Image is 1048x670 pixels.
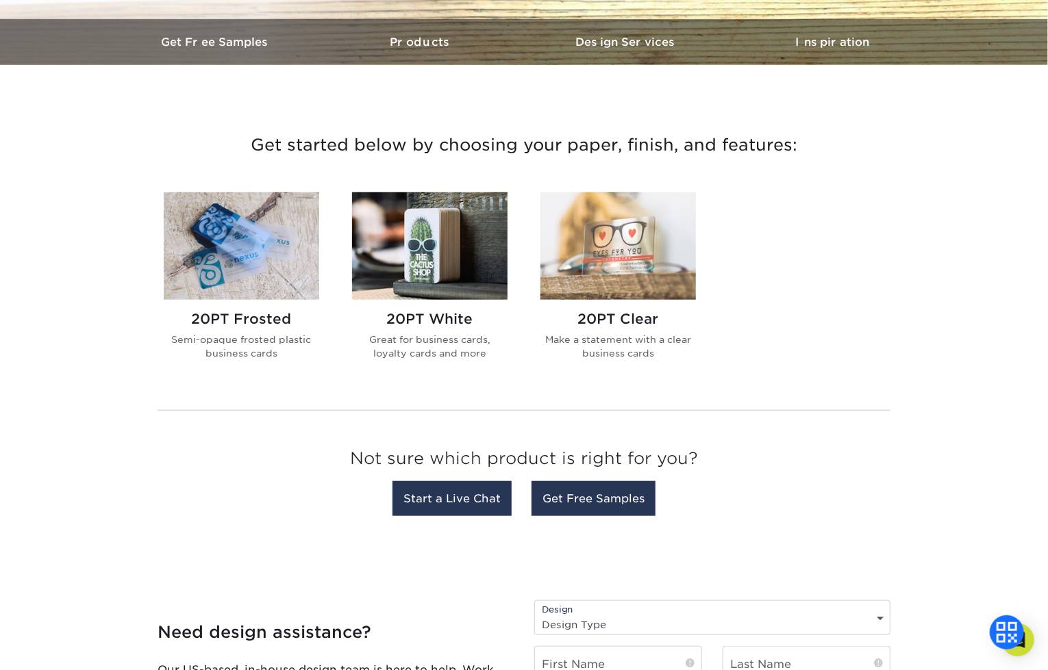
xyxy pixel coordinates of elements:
[540,192,696,383] a: 20PT Clear Plastic Cards 20PT Clear Make a statement with a clear business cards
[113,19,319,65] a: Get Free Samples
[729,19,935,65] a: Inspiration
[319,36,524,49] h3: Products
[540,333,696,361] p: Make a statement with a clear business cards
[164,192,319,300] img: 20PT Frosted Plastic Cards
[352,333,508,361] p: Great for business cards, loyalty cards and more
[540,311,696,327] h2: 20PT Clear
[524,36,729,49] h3: Design Services
[352,192,508,383] a: 20PT White Plastic Cards 20PT White Great for business cards, loyalty cards and more
[729,36,935,49] h3: Inspiration
[319,19,524,65] a: Products
[524,19,729,65] a: Design Services
[164,311,319,327] h2: 20PT Frosted
[158,438,890,485] h3: Not sure which product is right for you?
[352,192,508,300] img: 20PT White Plastic Cards
[540,192,696,300] img: 20PT Clear Plastic Cards
[158,623,514,643] h4: Need design assistance?
[164,333,319,361] p: Semi-opaque frosted plastic business cards
[123,114,925,176] h3: Get started below by choosing your paper, finish, and features:
[164,192,319,383] a: 20PT Frosted Plastic Cards 20PT Frosted Semi-opaque frosted plastic business cards
[392,481,512,516] a: Start a Live Chat
[113,36,319,49] h3: Get Free Samples
[352,311,508,327] h2: 20PT White
[532,481,656,516] a: Get Free Samples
